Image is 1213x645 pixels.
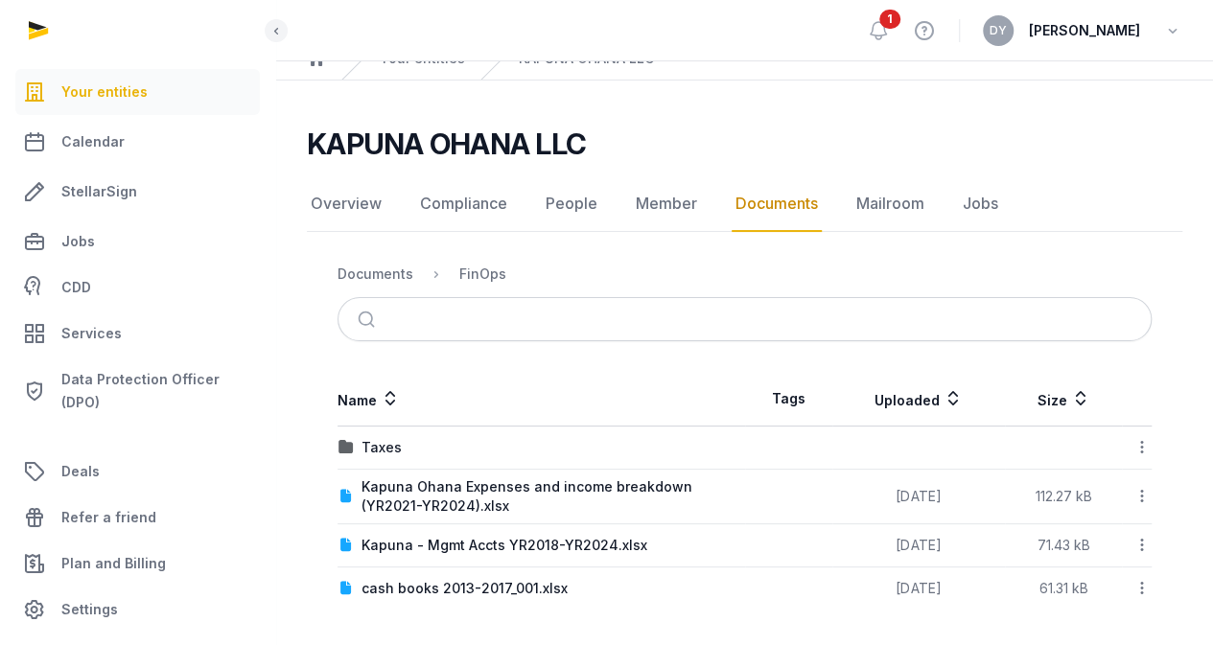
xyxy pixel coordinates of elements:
img: folder.svg [338,440,354,455]
a: Jobs [959,176,1002,232]
div: cash books 2013-2017_001.xlsx [362,579,568,598]
h2: KAPUNA OHANA LLC [307,127,586,161]
span: Services [61,322,122,345]
button: DY [983,15,1014,46]
a: Deals [15,449,260,495]
span: Jobs [61,230,95,253]
a: Overview [307,176,385,232]
a: StellarSign [15,169,260,215]
th: Tags [745,372,832,426]
div: FinOps [459,265,506,284]
a: Mailroom [852,176,928,232]
a: CDD [15,268,260,307]
a: Calendar [15,119,260,165]
iframe: Chat Widget [868,423,1213,645]
div: Kapuna Ohana Expenses and income breakdown (YR2021-YR2024).xlsx [362,477,744,516]
span: CDD [61,276,91,299]
span: Deals [61,460,100,483]
span: 1 [879,10,900,29]
a: Compliance [416,176,511,232]
span: Data Protection Officer (DPO) [61,368,252,414]
img: document.svg [338,489,354,504]
span: Refer a friend [61,506,156,529]
nav: Breadcrumb [338,251,1152,297]
a: Refer a friend [15,495,260,541]
a: Your entities [15,69,260,115]
button: Submit [346,298,391,340]
span: StellarSign [61,180,137,203]
span: [PERSON_NAME] [1029,19,1140,42]
a: People [542,176,601,232]
a: Documents [732,176,822,232]
a: Settings [15,587,260,633]
span: Your entities [61,81,148,104]
img: document.svg [338,538,354,553]
a: Services [15,311,260,357]
a: Member [632,176,701,232]
img: document.svg [338,581,354,596]
div: Kapuna - Mgmt Accts YR2018-YR2024.xlsx [362,536,647,555]
nav: Tabs [307,176,1182,232]
a: Data Protection Officer (DPO) [15,360,260,422]
div: Documents [338,265,413,284]
a: Plan and Billing [15,541,260,587]
span: DY [990,25,1007,36]
span: Calendar [61,130,125,153]
th: Name [338,372,745,426]
span: Plan and Billing [61,552,166,575]
th: Uploaded [832,372,1005,426]
span: Settings [61,598,118,621]
a: Jobs [15,219,260,265]
div: Taxes [362,438,402,457]
th: Size [1005,372,1122,426]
